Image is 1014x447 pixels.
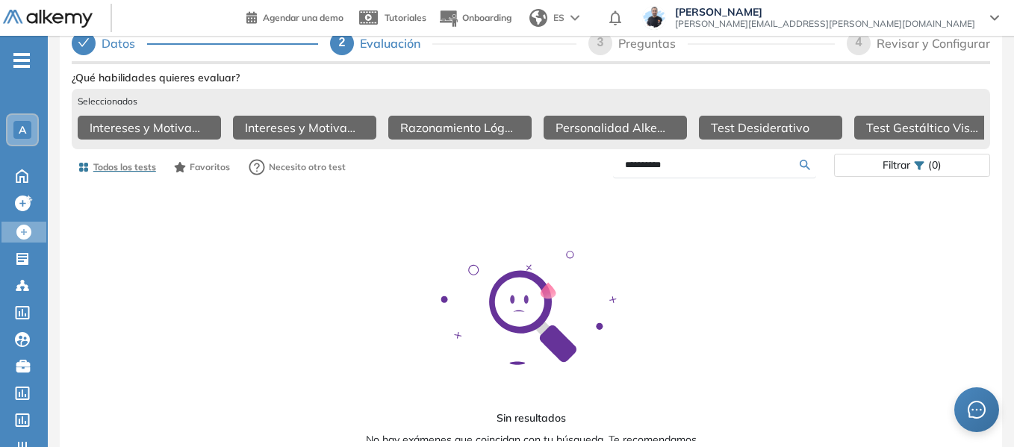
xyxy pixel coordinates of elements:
div: Revisar y Configurar [877,31,990,55]
span: Onboarding [462,12,511,23]
img: world [529,9,547,27]
p: Sin resultados [344,410,718,426]
span: Favoritos [190,160,230,174]
span: ¿Qué habilidades quieres evaluar? [72,70,240,86]
span: [PERSON_NAME][EMAIL_ADDRESS][PERSON_NAME][DOMAIN_NAME] [675,18,975,30]
span: Razonamiento Lógico - Avanzado [400,119,514,137]
span: 4 [856,36,862,49]
span: ES [553,11,564,25]
div: 2Evaluación [330,31,576,55]
span: A [19,124,26,136]
span: 3 [597,36,604,49]
div: Preguntas [618,31,688,55]
a: Agendar una demo [246,7,343,25]
span: [PERSON_NAME] [675,6,975,18]
span: Intereses y Motivación - Parte 1 [90,119,203,137]
span: Seleccionados [78,95,137,108]
span: Filtrar [883,154,910,176]
span: 2 [339,36,346,49]
span: (0) [928,154,942,176]
span: Intereses y Motivación - Parte 2 [245,119,358,137]
span: Personalidad Alkemy - INAP [556,119,669,137]
img: arrow [570,15,579,21]
span: check [78,37,90,49]
div: 4Revisar y Configurar [847,31,990,55]
img: Logo [3,10,93,28]
div: Evaluación [360,31,432,55]
span: message [968,401,986,419]
div: Datos [102,31,147,55]
div: Datos [72,31,318,55]
span: Tutoriales [385,12,426,23]
button: Favoritos [168,154,236,180]
span: Todos los tests [93,160,156,174]
span: Test Gestáltico Visomotor [PERSON_NAME] [866,119,980,137]
span: Agendar una demo [263,12,343,23]
span: Necesito otro test [269,160,346,174]
button: Necesito otro test [242,152,352,182]
span: Test Desiderativo [711,119,809,137]
i: - [13,59,30,62]
div: 3Preguntas [588,31,835,55]
button: Onboarding [438,2,511,34]
button: Todos los tests [72,154,162,180]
